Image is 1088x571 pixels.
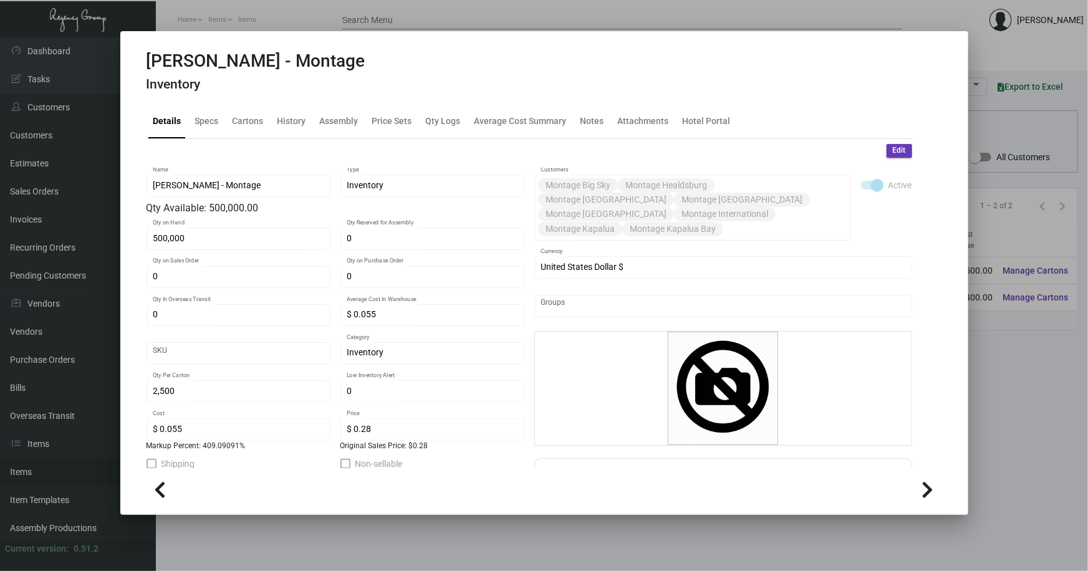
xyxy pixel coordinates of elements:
[355,456,403,471] span: Non-sellable
[161,456,195,471] span: Shipping
[277,115,306,128] div: History
[474,115,567,128] div: Average Cost Summary
[541,301,905,311] input: Add new..
[320,115,359,128] div: Assembly
[74,542,99,555] div: 0.51.2
[674,193,810,207] mat-chip: Montage [GEOGRAPHIC_DATA]
[426,115,461,128] div: Qty Logs
[153,115,181,128] div: Details
[888,178,912,193] span: Active
[147,77,365,92] h4: Inventory
[726,224,844,234] input: Add new..
[618,115,669,128] div: Attachments
[674,207,776,221] mat-chip: Montage International
[887,144,912,158] button: Edit
[195,115,219,128] div: Specs
[538,222,622,236] mat-chip: Montage Kapalua
[683,115,731,128] div: Hotel Portal
[580,115,604,128] div: Notes
[622,222,723,236] mat-chip: Montage Kapalua Bay
[5,542,69,555] div: Current version:
[538,207,674,221] mat-chip: Montage [GEOGRAPHIC_DATA]
[538,178,618,193] mat-chip: Montage Big Sky
[538,193,674,207] mat-chip: Montage [GEOGRAPHIC_DATA]
[372,115,412,128] div: Price Sets
[893,145,906,156] span: Edit
[147,50,365,72] h2: [PERSON_NAME] - Montage
[618,178,715,193] mat-chip: Montage Healdsburg
[233,115,264,128] div: Cartons
[147,201,524,216] div: Qty Available: 500,000.00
